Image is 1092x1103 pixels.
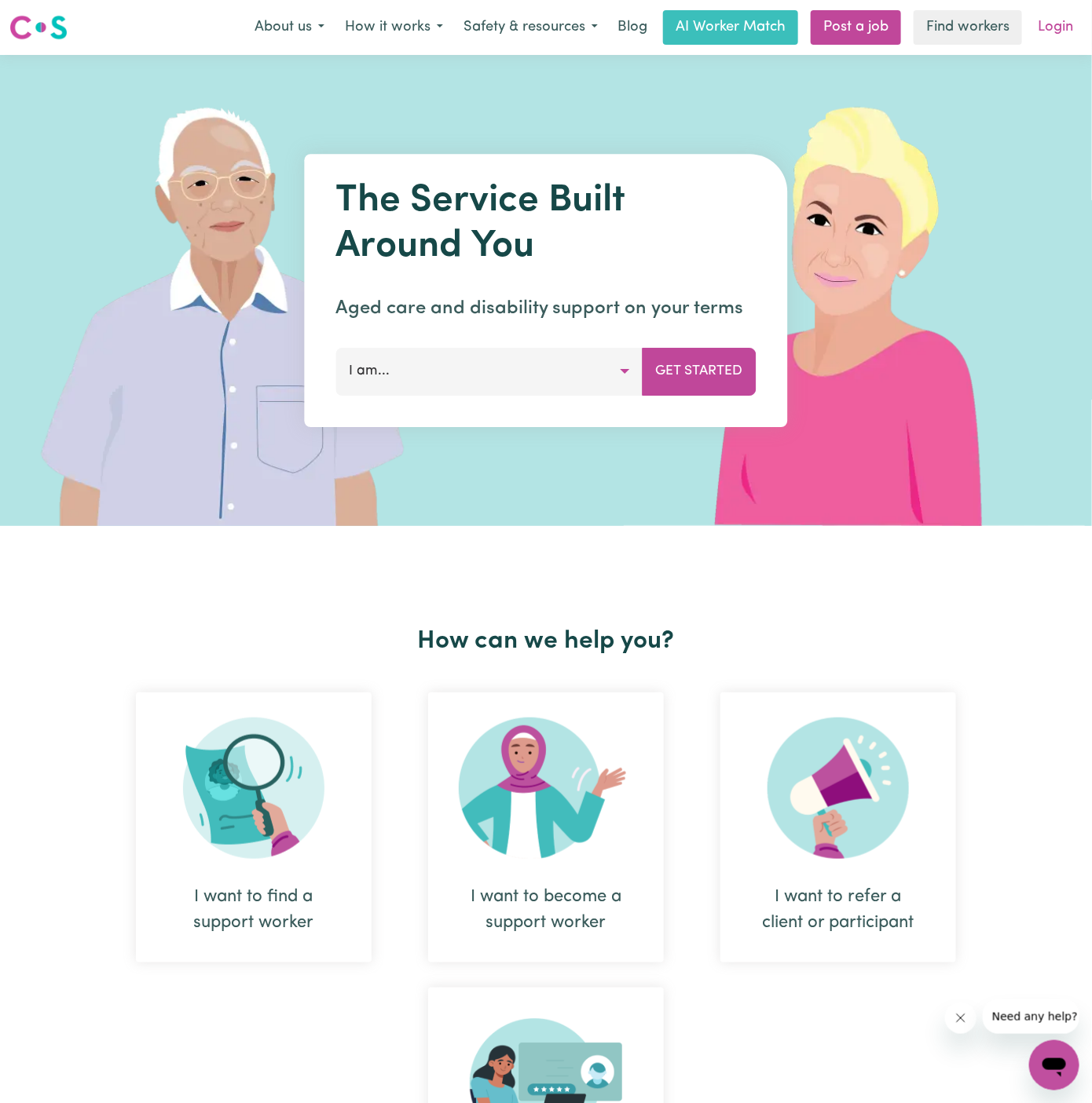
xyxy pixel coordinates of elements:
[9,9,68,46] a: Careseekers logo
[428,692,664,962] div: I want to become a support worker
[720,692,956,962] div: I want to refer a client or participant
[336,348,643,395] button: I am...
[983,999,1079,1034] iframe: Message from company
[914,10,1022,45] a: Find workers
[1029,1040,1079,1090] iframe: Button to launch messaging window
[108,626,984,656] h2: How can we help you?
[244,11,335,44] button: About us
[336,294,757,323] p: Aged care and disability support on your terms
[1028,10,1083,45] a: Login
[336,179,757,269] h1: The Service Built Around You
[945,1003,977,1034] iframe: Close message
[453,11,608,44] button: Safety & resources
[136,692,372,962] div: I want to find a support worker
[643,348,757,395] button: Get Started
[174,884,334,936] div: I want to find a support worker
[758,884,918,936] div: I want to refer a client or participant
[663,10,798,45] a: AI Worker Match
[335,11,453,44] button: How it works
[768,718,909,859] img: Refer
[811,10,901,45] a: Post a job
[183,718,324,859] img: Search
[466,884,626,936] div: I want to become a support worker
[608,10,657,45] a: Blog
[459,718,633,859] img: Become Worker
[9,13,68,42] img: Careseekers logo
